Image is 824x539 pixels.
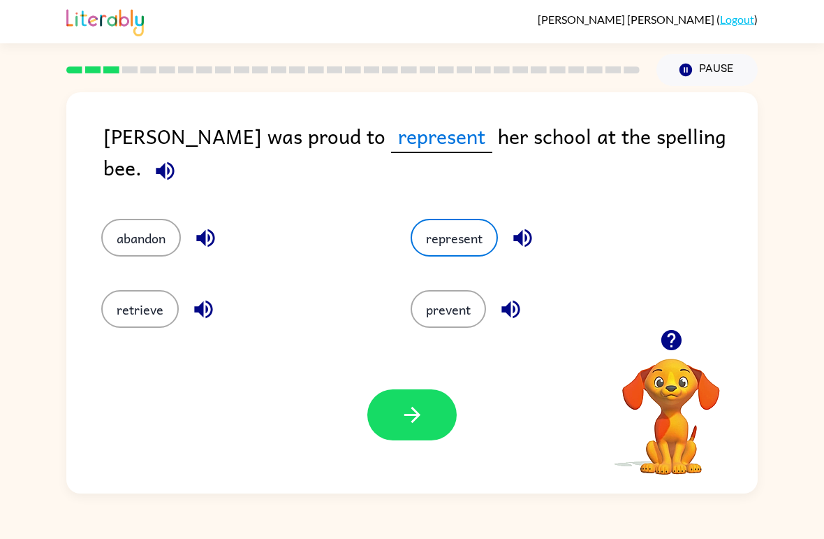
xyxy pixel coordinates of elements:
[411,290,486,328] button: prevent
[101,290,179,328] button: retrieve
[538,13,716,26] span: [PERSON_NAME] [PERSON_NAME]
[656,54,758,86] button: Pause
[720,13,754,26] a: Logout
[538,13,758,26] div: ( )
[601,337,741,477] video: Your browser must support playing .mp4 files to use Literably. Please try using another browser.
[66,6,144,36] img: Literably
[391,120,492,153] span: represent
[101,219,181,257] button: abandon
[103,120,758,191] div: [PERSON_NAME] was proud to her school at the spelling bee.
[411,219,498,257] button: represent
